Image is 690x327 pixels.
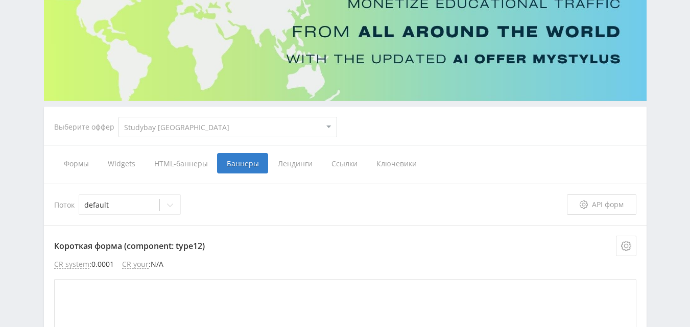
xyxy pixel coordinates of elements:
[145,153,217,173] span: HTML-баннеры
[122,260,163,269] li: : N/A
[54,236,636,256] p: Короткая форма (component: type12)
[592,200,624,209] span: API форм
[54,123,118,131] div: Выберите оффер
[54,153,98,173] span: Формы
[367,153,426,173] span: Ключевики
[322,153,367,173] span: Ссылки
[567,194,636,215] a: API форм
[54,260,89,269] span: CR system
[268,153,322,173] span: Лендинги
[122,260,149,269] span: CR your
[54,260,114,269] li: : 0.0001
[98,153,145,173] span: Widgets
[54,194,567,215] div: Поток
[217,153,268,173] span: Баннеры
